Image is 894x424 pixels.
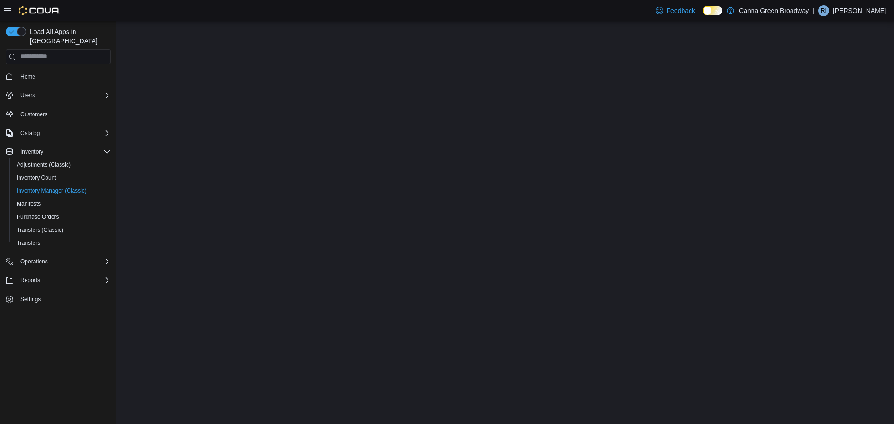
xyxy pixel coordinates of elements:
[13,159,111,170] span: Adjustments (Classic)
[20,276,40,284] span: Reports
[13,185,111,196] span: Inventory Manager (Classic)
[17,161,71,168] span: Adjustments (Classic)
[13,172,60,183] a: Inventory Count
[20,73,35,81] span: Home
[17,71,39,82] a: Home
[17,71,111,82] span: Home
[20,111,47,118] span: Customers
[6,66,111,330] nav: Complex example
[821,5,826,16] span: RI
[9,184,115,197] button: Inventory Manager (Classic)
[2,145,115,158] button: Inventory
[13,211,63,222] a: Purchase Orders
[20,92,35,99] span: Users
[13,237,44,249] a: Transfers
[13,159,74,170] a: Adjustments (Classic)
[19,6,60,15] img: Cova
[813,5,814,16] p: |
[17,128,43,139] button: Catalog
[17,256,111,267] span: Operations
[13,185,90,196] a: Inventory Manager (Classic)
[13,237,111,249] span: Transfers
[17,293,111,305] span: Settings
[17,146,111,157] span: Inventory
[17,275,44,286] button: Reports
[9,158,115,171] button: Adjustments (Classic)
[13,224,67,236] a: Transfers (Classic)
[17,174,56,182] span: Inventory Count
[17,108,111,120] span: Customers
[20,296,41,303] span: Settings
[2,274,115,287] button: Reports
[20,129,40,137] span: Catalog
[9,236,115,249] button: Transfers
[2,255,115,268] button: Operations
[17,213,59,221] span: Purchase Orders
[667,6,695,15] span: Feedback
[2,127,115,140] button: Catalog
[13,211,111,222] span: Purchase Orders
[9,223,115,236] button: Transfers (Classic)
[20,258,48,265] span: Operations
[17,90,39,101] button: Users
[2,70,115,83] button: Home
[2,108,115,121] button: Customers
[13,172,111,183] span: Inventory Count
[9,210,115,223] button: Purchase Orders
[17,226,63,234] span: Transfers (Classic)
[17,128,111,139] span: Catalog
[833,5,887,16] p: [PERSON_NAME]
[652,1,699,20] a: Feedback
[26,27,111,46] span: Load All Apps in [GEOGRAPHIC_DATA]
[17,187,87,195] span: Inventory Manager (Classic)
[9,197,115,210] button: Manifests
[17,256,52,267] button: Operations
[703,6,722,15] input: Dark Mode
[17,109,51,120] a: Customers
[9,171,115,184] button: Inventory Count
[17,275,111,286] span: Reports
[17,146,47,157] button: Inventory
[739,5,809,16] p: Canna Green Broadway
[13,198,44,209] a: Manifests
[2,89,115,102] button: Users
[20,148,43,155] span: Inventory
[818,5,829,16] div: Raven Irwin
[17,239,40,247] span: Transfers
[17,90,111,101] span: Users
[17,200,41,208] span: Manifests
[13,198,111,209] span: Manifests
[2,292,115,306] button: Settings
[13,224,111,236] span: Transfers (Classic)
[17,294,44,305] a: Settings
